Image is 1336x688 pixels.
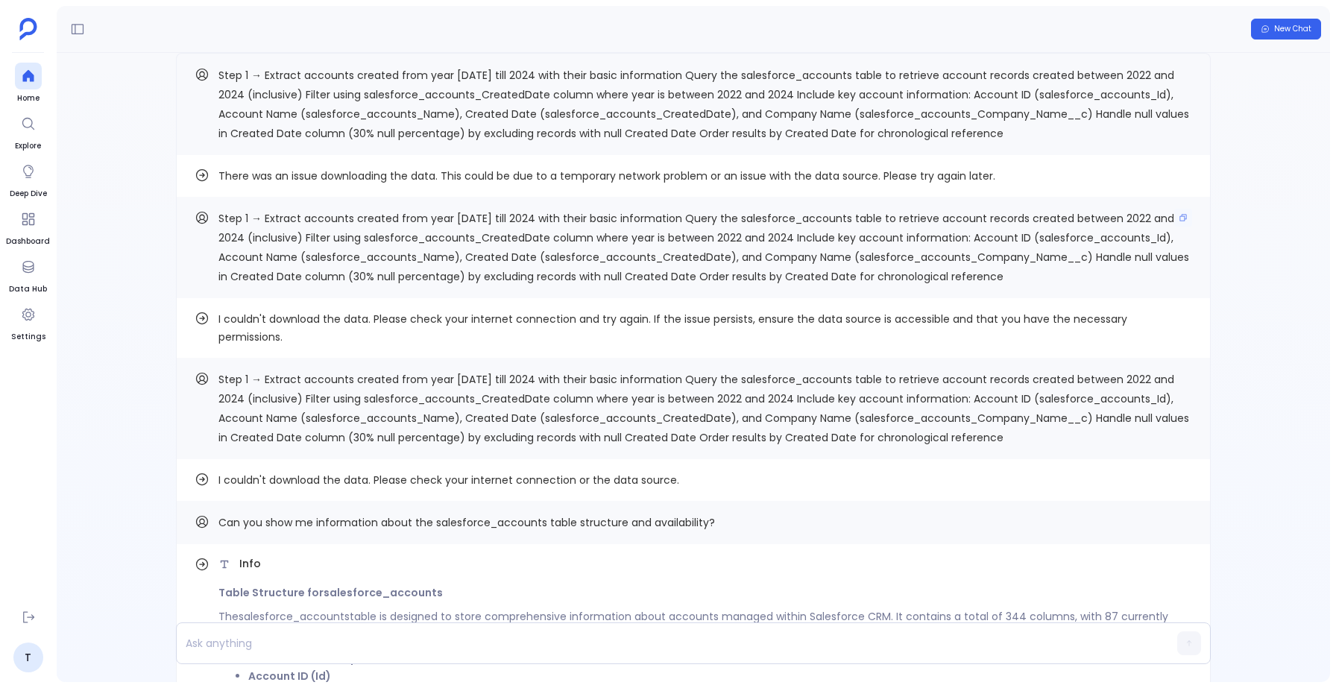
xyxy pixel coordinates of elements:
a: T [13,643,43,672]
span: Dashboard [6,236,50,247]
span: New Chat [1274,24,1311,34]
code: salesforce_accounts [324,585,443,600]
strong: Table Structure for [218,585,443,600]
strong: Account ID (Id) [248,669,331,684]
span: Deep Dive [10,188,47,200]
span: I couldn't download the data. Please check your internet connection or the data source. [218,471,1192,489]
a: Explore [15,110,42,152]
a: Deep Dive [10,158,47,200]
span: Step 1 → Extract accounts created from year [DATE] till 2024 with their basic information Query t... [218,211,1189,284]
span: Step 1 → Extract accounts created from year [DATE] till 2024 with their basic information Query t... [218,372,1189,445]
span: Step 1 → Extract accounts created from year [DATE] till 2024 with their basic information Query t... [218,68,1189,141]
span: I couldn't download the data. Please check your internet connection and try again. If the issue p... [218,310,1192,346]
span: Settings [11,331,45,343]
span: Info [239,556,261,572]
a: Data Hub [9,253,47,295]
p: The table is designed to store comprehensive information about accounts managed within Salesforce... [218,607,1192,643]
a: Dashboard [6,206,50,247]
img: petavue logo [19,18,37,40]
span: Explore [15,140,42,152]
a: Home [15,63,42,104]
span: Home [15,92,42,104]
a: Settings [11,301,45,343]
span: There was an issue downloading the data. This could be due to a temporary network problem or an i... [218,167,1192,185]
code: salesforce_accounts [239,609,350,624]
span: Data Hub [9,283,47,295]
button: New Chat [1251,19,1321,40]
span: Can you show me information about the salesforce_accounts table structure and availability? [218,515,715,530]
button: Copy [1174,209,1192,227]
